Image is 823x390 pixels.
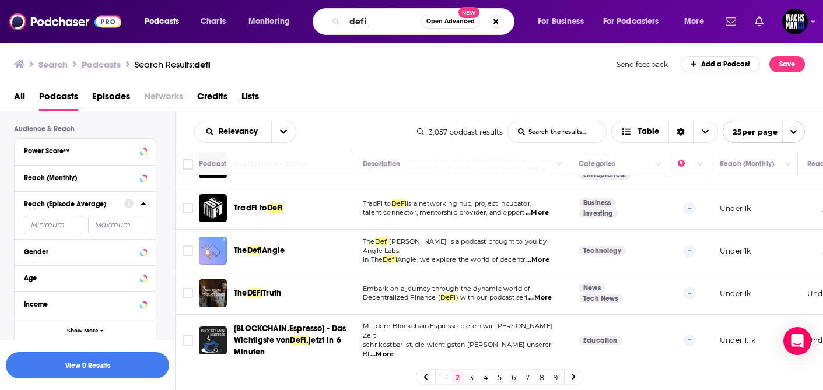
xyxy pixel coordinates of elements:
span: Angle [262,245,285,255]
button: open menu [136,12,194,31]
a: Investing [579,209,618,218]
button: Reach (Monthly) [24,170,146,185]
div: Search podcasts, credits, & more... [324,8,526,35]
button: Column Actions [694,157,708,171]
p: -- [683,287,696,299]
span: Relevancy [219,128,262,136]
a: {BLOCKCHAIN.Espresso} - Das Wichtigste vonDeFi.jetzt in 6 Minuten [234,323,349,358]
div: Power Score™ [24,147,136,155]
p: Under 1.1k [720,335,755,345]
img: The DEFI Truth [199,279,227,307]
a: Credits [197,87,227,111]
a: Add a Podcast [681,56,761,72]
a: Charts [193,12,233,31]
button: Open AdvancedNew [421,15,480,29]
button: Age [24,270,146,285]
span: jetzt in 6 Minuten [234,335,341,357]
a: Business [579,198,615,208]
a: 3 [466,370,478,384]
div: Sort Direction [668,121,693,142]
span: More [684,13,704,30]
div: Gender [24,248,136,256]
button: Choose View [611,121,718,143]
p: Under 1k [720,246,751,256]
a: Tech News [579,294,623,303]
input: Minimum [24,216,82,234]
span: Defi [375,237,390,245]
input: Maximum [88,216,146,234]
span: Mit dem Blockchain.Espresso bieten wir [PERSON_NAME] Zeit [363,322,553,339]
img: The Defi Angle [199,237,227,265]
span: Monitoring [248,13,290,30]
span: New [458,7,479,18]
a: All [14,87,25,111]
span: The [234,288,247,298]
div: Description [363,157,400,171]
a: 5 [494,370,506,384]
span: Toggle select row [183,288,193,298]
span: ...More [526,255,549,265]
p: Under 1k [720,289,751,298]
button: Send feedback [613,59,671,69]
a: TradFi to DeFi [199,194,227,222]
a: Education [579,336,622,345]
div: Podcast [199,157,226,171]
a: Show notifications dropdown [750,12,768,31]
button: Gender [24,244,146,259]
p: -- [683,335,696,346]
span: is a networking hub, project incubator, [407,199,531,208]
span: The [234,245,247,255]
button: Show profile menu [782,9,808,34]
h3: Search [38,59,68,70]
a: 7 [522,370,534,384]
span: Episodes [92,87,130,111]
span: Embark on a journey through the dynamic world of [363,284,530,293]
button: open menu [240,12,305,31]
img: {BLOCKCHAIN.Espresso} - Das Wichtigste von DeFi.jetzt in 6 Minuten [199,326,227,354]
div: Income [24,300,136,308]
a: Technology [579,246,626,255]
span: Truth [262,288,281,298]
a: Podchaser - Follow, Share and Rate Podcasts [9,10,121,33]
span: In The [363,255,383,263]
div: Age [24,274,136,282]
input: Search podcasts, credits, & more... [345,12,421,31]
span: {BLOCKCHAIN.Espresso} - Das Wichtigste von [234,324,346,345]
span: Podcasts [39,87,78,111]
p: -- [683,245,696,257]
span: Show More [67,328,99,334]
span: TradFi to [363,199,391,208]
span: DeFi. [290,335,309,345]
button: open menu [530,12,598,31]
span: DeFi [391,199,407,208]
button: Save [769,56,805,72]
span: DeFi [267,203,283,213]
span: Defi [383,255,397,263]
span: talent connector, mentorship provider, and opport [363,208,524,216]
button: Power Score™ [24,143,146,158]
span: ) with our podcast seri [456,293,528,301]
span: Decentralized Finance ( [363,293,440,301]
span: Angle, we explore the world of decentr [397,255,526,263]
div: Reach (Episode Average) [24,200,117,208]
a: News [579,283,605,293]
span: 25 per page [723,123,778,141]
button: open menu [271,121,296,142]
span: Defi [247,245,262,255]
span: ...More [528,293,552,303]
a: 6 [508,370,520,384]
a: Search Results:defi [135,59,211,70]
span: Toggle select row [183,203,193,213]
div: Reach (Monthly) [720,157,774,171]
span: defi [194,59,211,70]
a: Lists [241,87,259,111]
button: open menu [723,121,805,143]
span: TradFi to [234,203,267,213]
span: For Podcasters [603,13,659,30]
a: TheDefiAngle [234,245,285,257]
span: Open Advanced [426,19,475,24]
button: open menu [195,128,271,136]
